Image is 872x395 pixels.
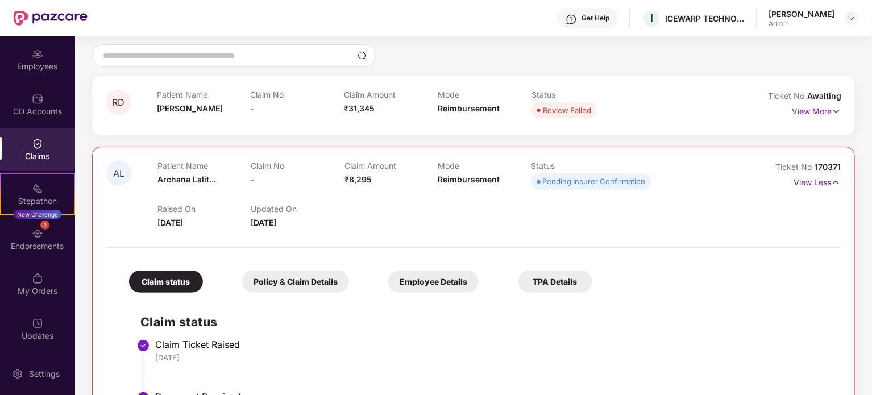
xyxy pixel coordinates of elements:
[543,105,591,116] div: Review Failed
[344,103,375,113] span: ₹31,345
[12,368,23,380] img: svg+xml;base64,PHN2ZyBpZD0iU2V0dGluZy0yMHgyMCIgeG1sbnM9Imh0dHA6Ly93d3cudzMub3JnLzIwMDAvc3ZnIiB3aW...
[14,11,88,26] img: New Pazcare Logo
[242,271,349,293] div: Policy & Claim Details
[32,228,43,239] img: svg+xml;base64,PHN2ZyBpZD0iRW5kb3JzZW1lbnRzIiB4bWxucz0iaHR0cDovL3d3dy53My5vcmcvMjAwMC9zdmciIHdpZH...
[113,169,124,178] span: AL
[815,162,841,172] span: 170371
[769,9,834,19] div: [PERSON_NAME]
[438,103,500,113] span: Reimbursement
[344,161,438,171] p: Claim Amount
[32,183,43,194] img: svg+xml;base64,PHN2ZyB4bWxucz0iaHR0cDovL3d3dy53My5vcmcvMjAwMC9zdmciIHdpZHRoPSIyMSIgaGVpZ2h0PSIyMC...
[438,161,531,171] p: Mode
[792,102,841,118] p: View More
[157,90,251,99] p: Patient Name
[251,174,255,184] span: -
[582,14,609,23] div: Get Help
[344,174,372,184] span: ₹8,295
[358,51,367,60] img: svg+xml;base64,PHN2ZyBpZD0iU2VhcmNoLTMyeDMyIiB4bWxucz0iaHR0cDovL3d3dy53My5vcmcvMjAwMC9zdmciIHdpZH...
[157,218,183,227] span: [DATE]
[32,138,43,149] img: svg+xml;base64,PHN2ZyBpZD0iQ2xhaW0iIHhtbG5zPSJodHRwOi8vd3d3LnczLm9yZy8yMDAwL3N2ZyIgd2lkdGg9IjIwIi...
[136,339,150,352] img: svg+xml;base64,PHN2ZyBpZD0iU3RlcC1Eb25lLTMyeDMyIiB4bWxucz0iaHR0cDovL3d3dy53My5vcmcvMjAwMC9zdmciIH...
[251,103,255,113] span: -
[251,90,344,99] p: Claim No
[157,204,251,214] p: Raised On
[807,91,841,101] span: Awaiting
[32,273,43,284] img: svg+xml;base64,PHN2ZyBpZD0iTXlfT3JkZXJzIiBkYXRhLW5hbWU9Ik15IE9yZGVycyIgeG1sbnM9Imh0dHA6Ly93d3cudz...
[157,161,251,171] p: Patient Name
[251,161,344,171] p: Claim No
[438,174,500,184] span: Reimbursement
[794,173,841,189] p: View Less
[566,14,577,25] img: svg+xml;base64,PHN2ZyBpZD0iSGVscC0zMngzMiIgeG1sbnM9Imh0dHA6Ly93d3cudzMub3JnLzIwMDAvc3ZnIiB3aWR0aD...
[112,98,124,107] span: RD
[650,11,653,25] span: I
[769,19,834,28] div: Admin
[32,48,43,60] img: svg+xml;base64,PHN2ZyBpZD0iRW1wbG95ZWVzIiB4bWxucz0iaHR0cDovL3d3dy53My5vcmcvMjAwMC9zdmciIHdpZHRoPS...
[32,318,43,329] img: svg+xml;base64,PHN2ZyBpZD0iVXBkYXRlZCIgeG1sbnM9Imh0dHA6Ly93d3cudzMub3JnLzIwMDAvc3ZnIiB3aWR0aD0iMj...
[155,352,829,363] div: [DATE]
[157,103,223,113] span: [PERSON_NAME]
[129,271,203,293] div: Claim status
[775,162,815,172] span: Ticket No
[344,90,438,99] p: Claim Amount
[32,93,43,105] img: svg+xml;base64,PHN2ZyBpZD0iQ0RfQWNjb3VudHMiIGRhdGEtbmFtZT0iQ0QgQWNjb3VudHMiIHhtbG5zPSJodHRwOi8vd3...
[438,90,531,99] p: Mode
[518,271,592,293] div: TPA Details
[251,204,344,214] p: Updated On
[543,176,646,187] div: Pending Insurer Confirmation
[388,271,479,293] div: Employee Details
[665,13,745,24] div: ICEWARP TECHNOLOGIES PRIVATE LIMITED
[531,161,625,171] p: Status
[40,221,49,230] div: 2
[140,313,829,331] h2: Claim status
[847,14,856,23] img: svg+xml;base64,PHN2ZyBpZD0iRHJvcGRvd24tMzJ4MzIiIHhtbG5zPSJodHRwOi8vd3d3LnczLm9yZy8yMDAwL3N2ZyIgd2...
[14,210,61,219] div: New Challenge
[768,91,807,101] span: Ticket No
[251,218,276,227] span: [DATE]
[26,368,63,380] div: Settings
[531,90,625,99] p: Status
[155,339,829,350] div: Claim Ticket Raised
[157,174,216,184] span: Archana Lalit...
[831,176,841,189] img: svg+xml;base64,PHN2ZyB4bWxucz0iaHR0cDovL3d3dy53My5vcmcvMjAwMC9zdmciIHdpZHRoPSIxNyIgaGVpZ2h0PSIxNy...
[1,196,74,207] div: Stepathon
[832,105,841,118] img: svg+xml;base64,PHN2ZyB4bWxucz0iaHR0cDovL3d3dy53My5vcmcvMjAwMC9zdmciIHdpZHRoPSIxNyIgaGVpZ2h0PSIxNy...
